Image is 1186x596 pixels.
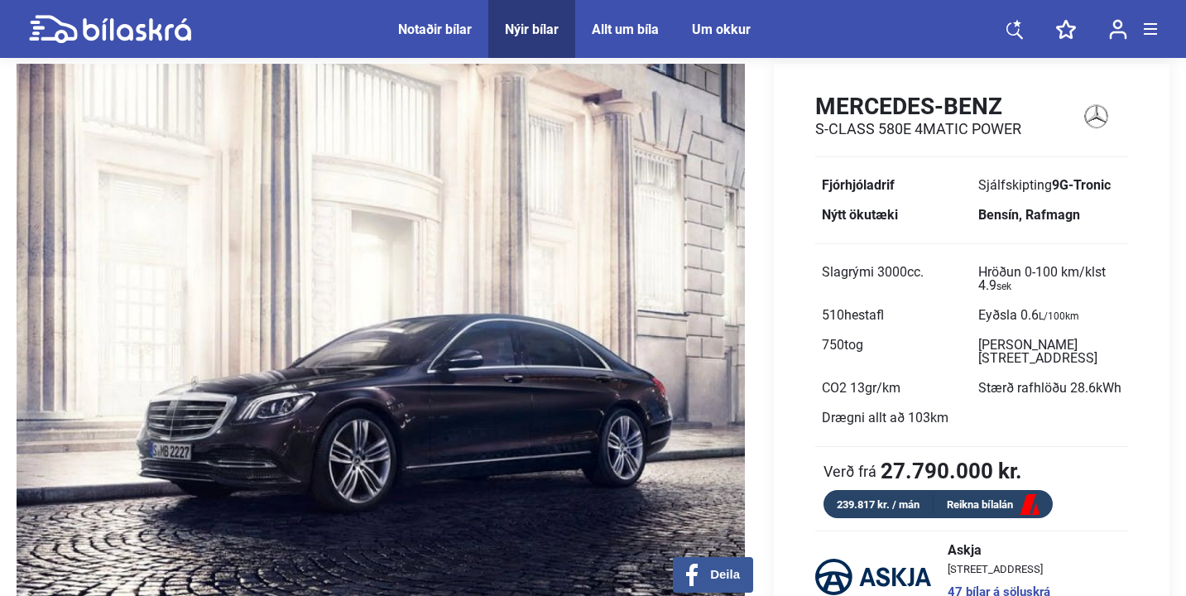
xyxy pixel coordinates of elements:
[844,307,884,323] span: hestafl
[844,337,863,353] span: tog
[1052,177,1111,193] b: 9G-Tronic
[398,22,472,37] a: Notaðir bílar
[822,380,900,396] span: CO2 13
[815,120,1021,138] h2: S-Class 580e 4MATIC Power
[505,22,559,37] a: Nýir bílar
[822,207,898,223] b: Nýtt ökutæki
[823,495,934,514] div: 239.817 kr. / mán
[978,380,1121,396] span: Stærð rafhlöðu 28.6
[978,307,1079,323] span: Eyðsla 0.6
[710,567,740,582] span: Deila
[692,22,751,37] a: Um okkur
[907,264,924,280] span: cc.
[1096,380,1121,396] span: kWh
[1109,19,1127,40] img: user-login.svg
[978,177,1111,193] span: Sjálfskipting
[948,564,1050,574] span: [STREET_ADDRESS]
[673,557,753,593] button: Deila
[823,463,876,479] span: Verð frá
[822,410,948,425] span: Drægni allt að 103
[978,207,1080,223] b: Bensín, Rafmagn
[1039,310,1079,322] sub: L/100km
[978,264,1106,293] span: Hröðun 0-100 km/klst 4.9
[822,337,863,353] span: 750
[948,544,1050,557] span: Askja
[930,410,948,425] span: km
[978,337,1097,366] span: [PERSON_NAME][STREET_ADDRESS]
[815,93,1021,120] h1: Mercedes-Benz
[822,307,884,323] span: 510
[881,460,1022,482] b: 27.790.000 kr.
[934,495,1053,516] a: Reikna bílalán
[822,264,924,280] span: Slagrými 3000
[996,281,1011,292] sub: sek
[592,22,659,37] a: Allt um bíla
[865,380,900,396] span: gr/km
[822,177,895,193] b: Fjórhjóladrif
